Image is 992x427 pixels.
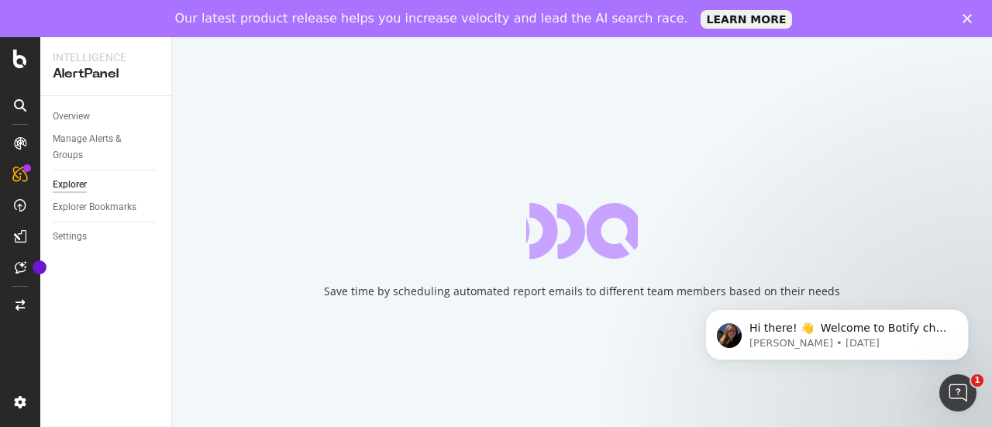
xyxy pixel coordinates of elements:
a: Explorer [53,177,160,193]
a: LEARN MORE [701,10,793,29]
div: Explorer [53,177,87,193]
a: Overview [53,108,160,125]
a: Settings [53,229,160,245]
div: Explorer Bookmarks [53,199,136,215]
iframe: Intercom notifications message [682,277,992,385]
div: Overview [53,108,90,125]
div: Save time by scheduling automated report emails to different team members based on their needs [324,284,840,299]
div: Close [963,14,978,23]
div: Settings [53,229,87,245]
div: AlertPanel [53,65,159,83]
div: Manage Alerts & Groups [53,131,146,164]
a: Explorer Bookmarks [53,199,160,215]
div: Our latest product release helps you increase velocity and lead the AI search race. [175,11,688,26]
div: animation [526,203,638,259]
a: Manage Alerts & Groups [53,131,160,164]
iframe: Intercom live chat [939,374,976,412]
span: 1 [971,374,983,387]
div: Intelligence [53,50,159,65]
div: Tooltip anchor [33,260,46,274]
